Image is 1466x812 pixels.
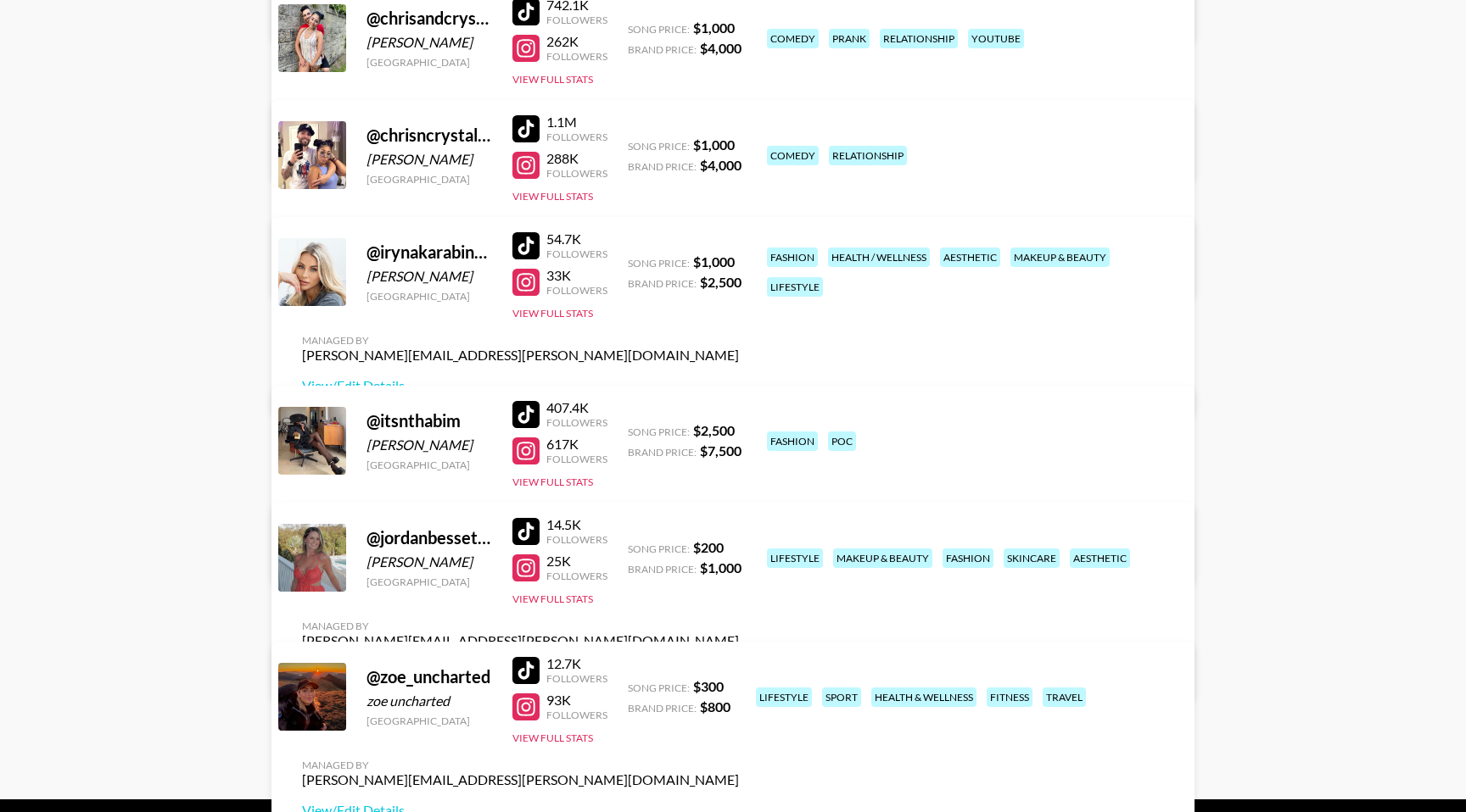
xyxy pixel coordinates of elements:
[1004,548,1060,568] div: skincare
[546,167,607,180] div: Followers
[1043,687,1086,707] div: travel
[828,431,856,451] div: poc
[756,687,812,707] div: lifestyle
[546,284,607,297] div: Followers
[512,307,593,320] button: View Full Stats
[829,146,907,165] div: relationship
[628,257,690,270] span: Song Price:
[366,8,492,29] div: @ chrisandcrystal1
[987,687,1032,707] div: fitness
[302,771,739,788] div: [PERSON_NAME][EMAIL_ADDRESS][PERSON_NAME][DOMAIN_NAME]
[1010,247,1110,267] div: makeup & beauty
[546,709,607,721] div: Followers
[512,731,593,744] button: View Full Stats
[1070,548,1130,568] div: aesthetic
[366,34,492,51] div: [PERSON_NAME]
[693,678,724,694] strong: $ 300
[302,334,739,347] div: Managed By
[546,436,607,453] div: 617K
[767,431,818,451] div: fashion
[546,655,607,672] div: 12.7K
[366,437,492,453] div: [PERSON_NAME]
[366,715,492,727] div: [GEOGRAPHIC_DATA]
[546,267,607,284] div: 33K
[366,459,492,471] div: [GEOGRAPHIC_DATA]
[512,476,593,488] button: View Full Stats
[366,553,492,570] div: [PERSON_NAME]
[302,632,739,649] div: [PERSON_NAME][EMAIL_ADDRESS][PERSON_NAME][DOMAIN_NAME]
[628,446,697,459] span: Brand Price:
[700,559,741,576] strong: $ 1,000
[767,548,823,568] div: lifestyle
[546,231,607,247] div: 54.7K
[546,33,607,50] div: 262K
[302,759,739,771] div: Managed By
[829,29,870,48] div: prank
[693,19,735,36] strong: $ 1,000
[366,173,492,186] div: [GEOGRAPHIC_DATA]
[546,416,607,429] div: Followers
[822,687,861,707] div: sport
[512,73,593,86] button: View Full Stats
[546,453,607,465] div: Followers
[943,548,993,568] div: fashion
[546,692,607,709] div: 93K
[693,136,735,153] strong: $ 1,000
[366,527,492,548] div: @ jordanbessette_
[767,29,819,48] div: comedy
[546,672,607,685] div: Followers
[546,553,607,570] div: 25K
[693,422,735,438] strong: $ 2,500
[700,274,741,290] strong: $ 2,500
[628,542,690,555] span: Song Price:
[767,146,819,165] div: comedy
[628,23,690,36] span: Song Price:
[546,533,607,546] div: Followers
[628,140,690,153] span: Song Price:
[366,666,492,687] div: @ zoe_uncharted
[512,592,593,605] button: View Full Stats
[833,548,932,568] div: makeup & beauty
[700,40,741,56] strong: $ 4,000
[693,253,735,270] strong: $ 1,000
[366,125,492,146] div: @ chrisncrystal14
[871,687,976,707] div: health & wellness
[700,442,741,459] strong: $ 7,500
[366,268,492,285] div: [PERSON_NAME]
[628,702,697,715] span: Brand Price:
[366,56,492,69] div: [GEOGRAPHIC_DATA]
[546,516,607,533] div: 14.5K
[940,247,1000,267] div: aesthetic
[546,14,607,26] div: Followers
[968,29,1024,48] div: youtube
[767,247,818,267] div: fashion
[366,576,492,588] div: [GEOGRAPHIC_DATA]
[302,620,739,632] div: Managed By
[366,692,492,709] div: zoe uncharted
[302,377,739,394] a: View/Edit Details
[546,570,607,582] div: Followers
[546,150,607,167] div: 288K
[700,698,730,715] strong: $ 800
[366,242,492,263] div: @ irynakarabinovych
[366,410,492,431] div: @ itsnthabim
[628,425,690,438] span: Song Price:
[546,247,607,260] div: Followers
[546,50,607,63] div: Followers
[693,539,724,555] strong: $ 200
[366,290,492,303] div: [GEOGRAPHIC_DATA]
[546,399,607,416] div: 407.4K
[880,29,958,48] div: relationship
[512,190,593,203] button: View Full Stats
[628,681,690,694] span: Song Price:
[767,277,823,297] div: lifestyle
[302,347,739,364] div: [PERSON_NAME][EMAIL_ADDRESS][PERSON_NAME][DOMAIN_NAME]
[546,114,607,131] div: 1.1M
[546,131,607,143] div: Followers
[700,157,741,173] strong: $ 4,000
[366,151,492,168] div: [PERSON_NAME]
[828,247,930,267] div: health / wellness
[628,563,697,576] span: Brand Price:
[628,43,697,56] span: Brand Price:
[628,160,697,173] span: Brand Price:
